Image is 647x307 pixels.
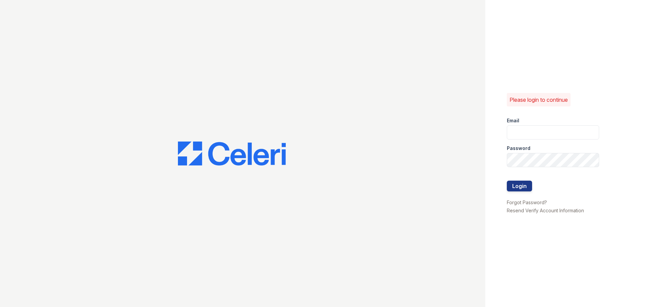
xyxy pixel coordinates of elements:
a: Resend Verify Account Information [507,208,584,213]
label: Password [507,145,530,152]
button: Login [507,181,532,191]
img: CE_Logo_Blue-a8612792a0a2168367f1c8372b55b34899dd931a85d93a1a3d3e32e68fde9ad4.png [178,142,286,166]
label: Email [507,117,519,124]
a: Forgot Password? [507,199,547,205]
p: Please login to continue [510,96,568,104]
